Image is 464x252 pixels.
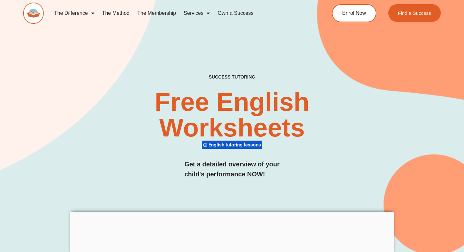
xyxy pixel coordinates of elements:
div: English tutoring lessons [202,140,262,149]
h3: Get a detailed overview of your child's performance NOW! [184,159,280,179]
a: The Difference [50,6,98,21]
a: Enrol Now [332,4,376,22]
a: The Membership [133,6,180,21]
iframe: Advertisement [70,212,394,252]
h4: SUCCESS TUTORING​ [170,74,294,80]
a: The Method [98,6,133,21]
h2: Free English Worksheets​ [94,89,370,141]
span: English tutoring lessons [208,142,263,148]
span: Enrol Now [342,11,366,16]
a: Own a Success [214,6,257,21]
a: Find a Success [388,4,441,22]
a: Services [180,6,214,21]
nav: Menu [50,6,308,21]
span: Find a Success [398,11,431,15]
